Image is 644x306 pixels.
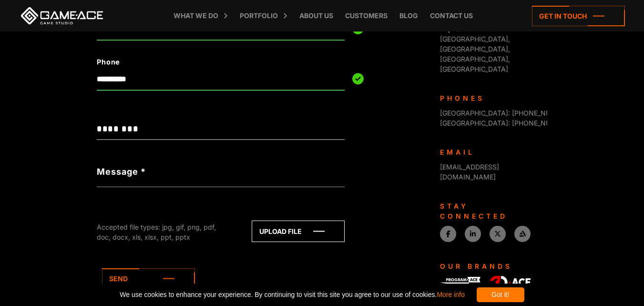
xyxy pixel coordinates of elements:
a: Get in touch [532,6,625,26]
a: [EMAIL_ADDRESS][DOMAIN_NAME] [440,163,499,181]
div: Our Brands [440,261,540,271]
a: More info [437,291,464,298]
div: Email [440,147,540,157]
span: We use cookies to enhance your experience. By continuing to visit this site you agree to our use ... [120,287,464,302]
label: Phone [97,57,295,67]
div: Phones [440,93,540,103]
div: Stay connected [440,201,540,221]
img: 3D-Ace [490,276,531,289]
div: Got it! [477,287,524,302]
span: [GEOGRAPHIC_DATA]: [PHONE_NUMBER] [440,109,572,117]
a: Upload file [252,221,345,242]
div: Accepted file types: jpg, gif, png, pdf, doc, docx, xls, xlsx, ppt, pptx [97,222,230,242]
label: Message * [97,165,146,178]
strong: Representatives: [440,25,495,33]
span: [GEOGRAPHIC_DATA]: [PHONE_NUMBER] [440,119,572,127]
img: Program-Ace [440,277,480,288]
span: [GEOGRAPHIC_DATA], [GEOGRAPHIC_DATA], [GEOGRAPHIC_DATA], [GEOGRAPHIC_DATA] [440,25,510,73]
a: Send [102,268,195,289]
